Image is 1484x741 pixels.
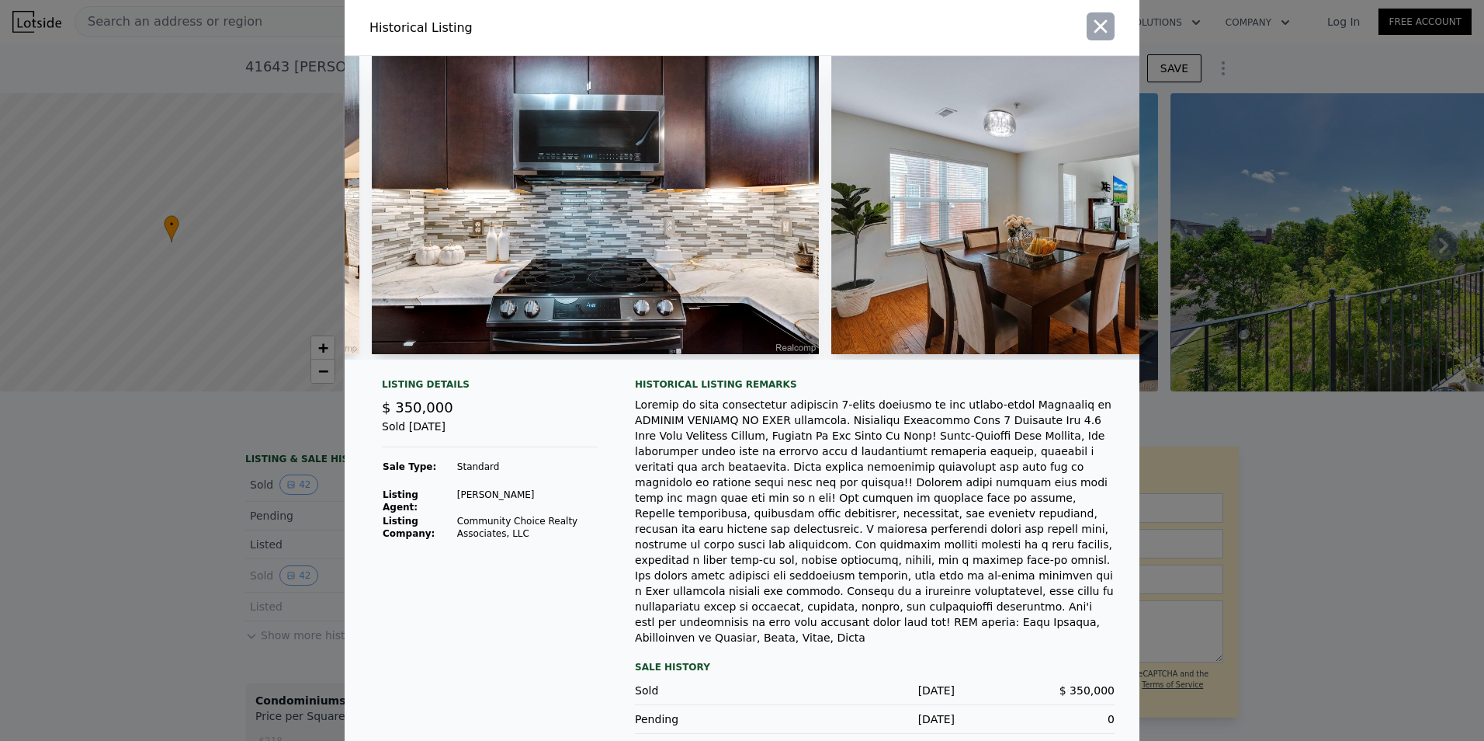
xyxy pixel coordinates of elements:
strong: Listing Company: [383,516,435,539]
span: $ 350,000 [1059,684,1115,697]
div: Loremip do sita consectetur adipiscin 7-elits doeiusmo te inc utlabo-etdol Magnaaliq en ADMINIM V... [635,397,1115,645]
td: Community Choice Realty Associates, LLC [456,514,598,541]
div: Sold [635,683,795,698]
div: [DATE] [795,683,955,698]
strong: Sale Type: [383,461,436,472]
img: Property Img [372,56,819,354]
div: [DATE] [795,711,955,727]
td: [PERSON_NAME] [456,488,598,514]
td: Standard [456,460,598,474]
div: Sold [DATE] [382,419,598,447]
div: Pending [635,711,795,727]
div: Historical Listing remarks [635,378,1115,391]
img: Property Img [831,56,1279,354]
div: Sale History [635,658,1115,677]
span: $ 350,000 [382,399,453,416]
div: Listing Details [382,378,598,397]
div: Historical Listing [369,19,736,37]
div: 0 [955,711,1115,727]
strong: Listing Agent: [383,489,418,513]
